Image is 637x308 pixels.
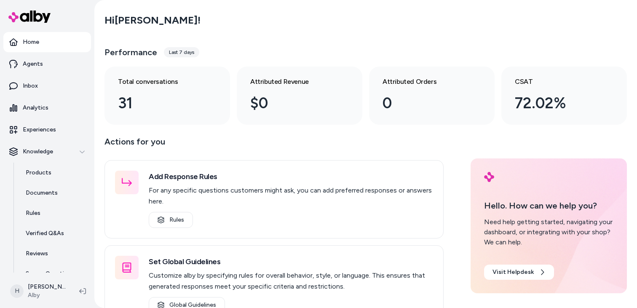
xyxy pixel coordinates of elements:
[28,291,66,300] span: Alby
[149,256,433,268] h3: Set Global Guidelines
[5,278,72,305] button: H[PERSON_NAME]Alby
[28,283,66,291] p: [PERSON_NAME]
[369,67,495,125] a: Attributed Orders 0
[383,92,468,115] div: 0
[17,183,91,203] a: Documents
[3,54,91,74] a: Agents
[26,189,58,197] p: Documents
[8,11,51,23] img: alby Logo
[164,47,199,57] div: Last 7 days
[484,199,613,212] p: Hello. How can we help you?
[17,163,91,183] a: Products
[484,217,613,247] div: Need help getting started, navigating your dashboard, or integrating with your shop? We can help.
[515,92,600,115] div: 72.02%
[17,223,91,244] a: Verified Q&As
[118,92,203,115] div: 31
[501,67,627,125] a: CSAT 72.02%
[26,270,74,278] p: Survey Questions
[104,135,444,155] p: Actions for you
[17,203,91,223] a: Rules
[250,77,335,87] h3: Attributed Revenue
[3,120,91,140] a: Experiences
[149,212,193,228] a: Rules
[17,264,91,284] a: Survey Questions
[149,171,433,182] h3: Add Response Rules
[149,185,433,207] p: For any specific questions customers might ask, you can add preferred responses or answers here.
[23,104,48,112] p: Analytics
[104,46,157,58] h3: Performance
[26,229,64,238] p: Verified Q&As
[26,249,48,258] p: Reviews
[26,169,51,177] p: Products
[23,82,38,90] p: Inbox
[104,14,201,27] h2: Hi [PERSON_NAME] !
[26,209,40,217] p: Rules
[23,126,56,134] p: Experiences
[237,67,362,125] a: Attributed Revenue $0
[3,32,91,52] a: Home
[383,77,468,87] h3: Attributed Orders
[3,142,91,162] button: Knowledge
[149,270,433,292] p: Customize alby by specifying rules for overall behavior, style, or language. This ensures that ge...
[23,147,53,156] p: Knowledge
[515,77,600,87] h3: CSAT
[17,244,91,264] a: Reviews
[10,284,24,298] span: H
[484,172,494,182] img: alby Logo
[23,60,43,68] p: Agents
[3,76,91,96] a: Inbox
[250,92,335,115] div: $0
[118,77,203,87] h3: Total conversations
[23,38,39,46] p: Home
[3,98,91,118] a: Analytics
[104,67,230,125] a: Total conversations 31
[484,265,554,280] a: Visit Helpdesk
